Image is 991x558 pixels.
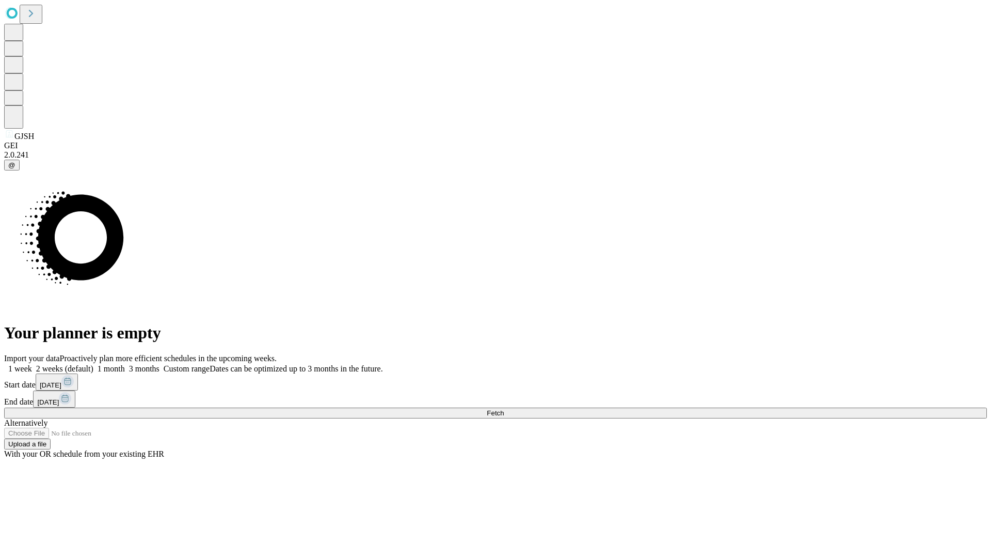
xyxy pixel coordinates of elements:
button: Upload a file [4,439,51,450]
span: Proactively plan more efficient schedules in the upcoming weeks. [60,354,277,363]
span: Import your data [4,354,60,363]
span: [DATE] [37,398,59,406]
span: Alternatively [4,419,47,427]
span: With your OR schedule from your existing EHR [4,450,164,458]
div: 2.0.241 [4,150,987,160]
button: [DATE] [36,374,78,391]
button: [DATE] [33,391,75,408]
span: 2 weeks (default) [36,364,93,373]
span: 3 months [129,364,159,373]
div: End date [4,391,987,408]
span: 1 week [8,364,32,373]
button: @ [4,160,20,171]
h1: Your planner is empty [4,323,987,343]
button: Fetch [4,408,987,419]
span: [DATE] [40,381,61,389]
div: Start date [4,374,987,391]
span: @ [8,161,15,169]
span: Dates can be optimized up to 3 months in the future. [210,364,382,373]
span: 1 month [98,364,125,373]
span: Fetch [487,409,504,417]
span: Custom range [164,364,210,373]
div: GEI [4,141,987,150]
span: GJSH [14,132,34,141]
